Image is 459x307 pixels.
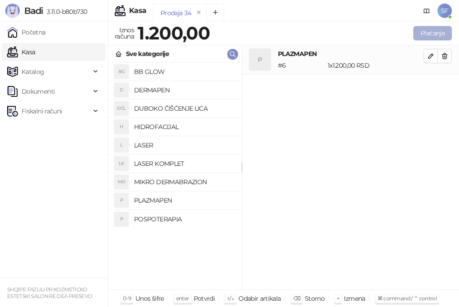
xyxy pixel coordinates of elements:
[108,63,242,290] div: grid
[7,43,35,61] a: Kasa
[134,138,234,152] h4: LASER
[114,212,129,226] div: P
[420,4,434,18] a: Dokumentacija
[134,156,234,171] h4: LASER KOMPLET
[344,293,365,304] div: Izmena
[22,63,44,81] span: Katalog
[114,193,129,208] div: P
[24,5,43,16] span: Badi
[114,101,129,116] div: DČL
[238,293,281,304] div: Odabir artikala
[337,295,339,302] span: +
[194,293,215,304] div: Potvrdi
[114,83,129,97] div: D
[7,23,46,41] a: Početna
[138,22,210,44] strong: 1.200,00
[227,295,234,302] span: ↑/↓
[206,4,224,22] button: Add tab
[134,83,234,97] h4: DERMAPEN
[193,9,205,17] button: remove
[134,101,234,116] h4: DUBOKO ČIŠĆENJE LICA
[126,49,169,59] div: Sve kategorije
[134,65,234,79] h4: BB GLOW
[249,49,271,70] div: P
[276,61,326,70] div: # 6
[135,293,164,304] div: Unos šifre
[114,156,129,171] div: LK
[305,293,325,304] div: Storno
[160,8,191,18] div: Prodaja 34
[114,175,129,189] div: MD
[123,295,131,302] span: 0-9
[377,295,437,302] span: ⌘ command / ⌃ control
[7,286,92,299] small: SHQIPE FAZLIU PR KOZMETICKO ESTETSKI SALON RE DEA PRESEVO
[114,120,129,134] div: H
[22,82,55,100] span: Dokumenti
[176,295,189,302] span: enter
[114,138,129,152] div: L
[134,120,234,134] h4: HIDROFACIJAL
[134,193,234,208] h4: PLAZMAPEN
[114,65,129,79] div: BG
[22,102,62,120] span: Fiskalni računi
[5,4,20,18] img: Logo
[134,212,234,226] h4: POSPOTERAPIA
[43,8,87,16] span: 3.11.0-b80b730
[326,61,425,70] div: 1 x 1.200,00 RSD
[293,295,300,302] span: ⌫
[437,4,452,18] span: SF
[129,7,146,14] div: Kasa
[134,175,234,189] h4: MIKRO DERMABRAZION
[278,49,424,59] h4: PLAZMAPEN
[413,26,452,40] button: Plaćanje
[113,24,136,42] div: Iznos računa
